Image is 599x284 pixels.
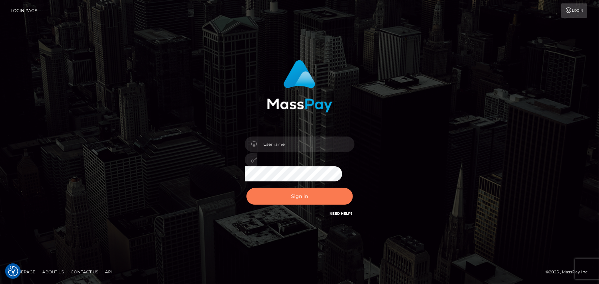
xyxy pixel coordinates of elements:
[102,267,115,277] a: API
[8,266,18,276] img: Revisit consent button
[330,211,353,216] a: Need Help?
[257,137,355,152] input: Username...
[39,267,67,277] a: About Us
[68,267,101,277] a: Contact Us
[545,268,594,276] div: © 2025 , MassPay Inc.
[11,3,37,18] a: Login Page
[561,3,587,18] a: Login
[267,60,332,113] img: MassPay Login
[8,266,18,276] button: Consent Preferences
[246,188,353,205] button: Sign in
[8,267,38,277] a: Homepage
